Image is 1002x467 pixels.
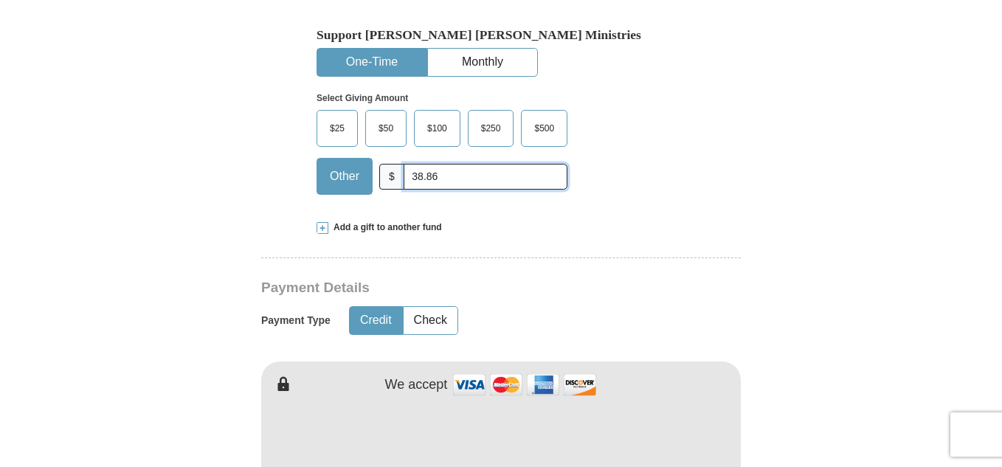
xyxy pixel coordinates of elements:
[317,49,426,76] button: One-Time
[428,49,537,76] button: Monthly
[317,93,408,103] strong: Select Giving Amount
[527,117,562,139] span: $500
[261,314,331,327] h5: Payment Type
[379,164,404,190] span: $
[350,307,402,334] button: Credit
[322,117,352,139] span: $25
[317,27,685,43] h5: Support [PERSON_NAME] [PERSON_NAME] Ministries
[404,164,567,190] input: Other Amount
[322,165,367,187] span: Other
[261,280,638,297] h3: Payment Details
[474,117,508,139] span: $250
[451,369,598,401] img: credit cards accepted
[420,117,455,139] span: $100
[385,377,448,393] h4: We accept
[328,221,442,234] span: Add a gift to another fund
[371,117,401,139] span: $50
[404,307,457,334] button: Check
